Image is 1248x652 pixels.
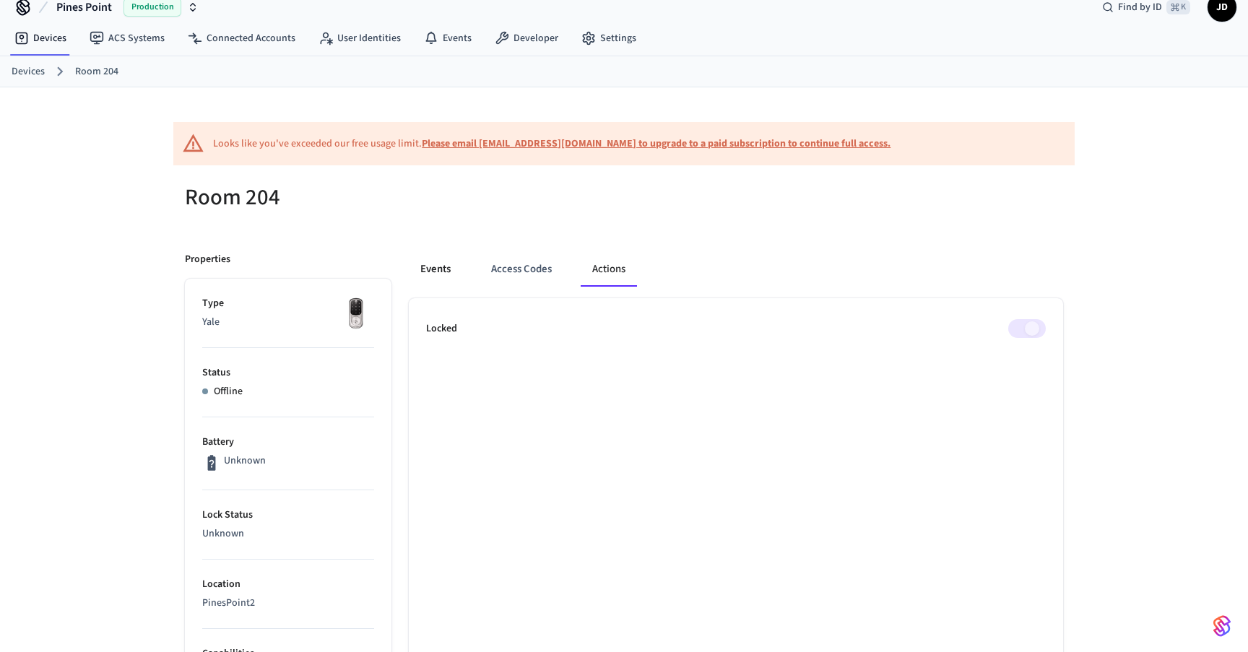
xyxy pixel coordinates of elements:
[581,252,637,287] button: Actions
[185,183,615,212] h5: Room 204
[185,252,230,267] p: Properties
[176,25,307,51] a: Connected Accounts
[78,25,176,51] a: ACS Systems
[202,577,374,592] p: Location
[202,365,374,381] p: Status
[480,252,563,287] button: Access Codes
[422,136,890,151] a: Please email [EMAIL_ADDRESS][DOMAIN_NAME] to upgrade to a paid subscription to continue full access.
[214,384,243,399] p: Offline
[202,296,374,311] p: Type
[338,296,374,332] img: Yale Assure Touchscreen Wifi Smart Lock, Satin Nickel, Front
[409,252,1063,287] div: ant example
[202,508,374,523] p: Lock Status
[1213,614,1231,638] img: SeamLogoGradient.69752ec5.svg
[3,25,78,51] a: Devices
[12,64,45,79] a: Devices
[307,25,412,51] a: User Identities
[202,315,374,330] p: Yale
[75,64,118,79] a: Room 204
[202,596,374,611] p: PinesPoint2
[213,136,890,152] div: Looks like you've exceeded our free usage limit.
[202,526,374,542] p: Unknown
[426,321,457,336] p: Locked
[202,435,374,450] p: Battery
[224,453,266,469] p: Unknown
[570,25,648,51] a: Settings
[412,25,483,51] a: Events
[409,252,462,287] button: Events
[483,25,570,51] a: Developer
